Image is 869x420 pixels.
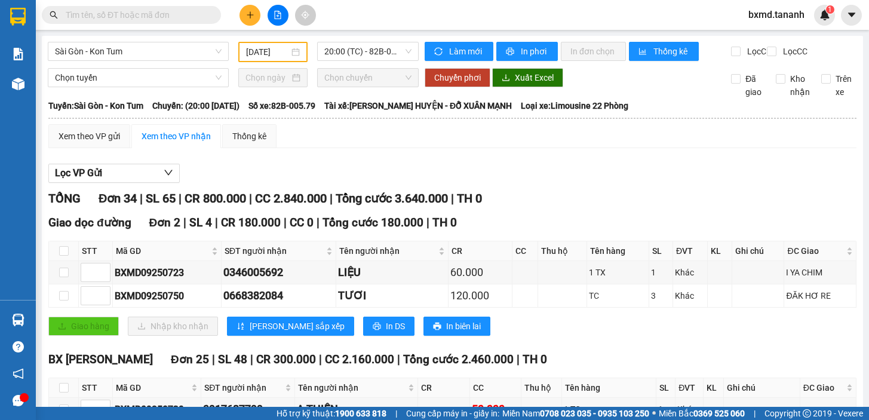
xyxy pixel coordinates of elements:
[232,130,266,143] div: Thống kê
[373,322,381,332] span: printer
[284,216,287,229] span: |
[330,191,333,206] span: |
[290,216,314,229] span: CC 0
[708,241,732,261] th: KL
[786,289,853,302] div: ĐĂK HƠ RE
[787,244,843,257] span: ĐC Giao
[128,317,218,336] button: downloadNhập kho nhận
[651,266,671,279] div: 1
[675,266,705,279] div: Khác
[450,287,509,304] div: 120.000
[99,191,137,206] span: Đơn 34
[336,261,449,284] td: LIỆU
[658,403,674,416] div: 1
[450,264,509,281] div: 60.000
[319,352,322,366] span: |
[55,69,222,87] span: Chọn tuyến
[140,191,143,206] span: |
[113,261,222,284] td: BXMD09250723
[13,395,24,406] span: message
[223,287,334,304] div: 0668382084
[652,411,656,416] span: ⚪️
[339,244,436,257] span: Tên người nhận
[521,378,561,398] th: Thu hộ
[517,352,520,366] span: |
[245,71,290,84] input: Chọn ngày
[831,72,857,99] span: Trên xe
[48,101,143,111] b: Tuyến: Sài Gòn - Kon Tum
[246,11,254,19] span: plus
[79,241,113,261] th: STT
[561,42,626,61] button: In đơn chọn
[742,45,773,58] span: Lọc CR
[397,352,400,366] span: |
[185,191,246,206] span: CR 800.000
[502,407,649,420] span: Miền Nam
[449,241,512,261] th: CR
[395,407,397,420] span: |
[826,5,834,14] sup: 1
[651,289,671,302] div: 3
[432,216,457,229] span: TH 0
[562,378,656,398] th: Tên hàng
[256,352,316,366] span: CR 300.000
[629,42,699,61] button: bar-chartThống kê
[451,191,454,206] span: |
[12,314,24,326] img: warehouse-icon
[325,352,394,366] span: CC 2.160.000
[846,10,857,20] span: caret-down
[659,407,745,420] span: Miền Bắc
[754,407,756,420] span: |
[786,266,853,279] div: I YA CHIM
[13,368,24,379] span: notification
[274,11,282,19] span: file-add
[785,72,815,99] span: Kho nhận
[803,409,811,418] span: copyright
[457,191,482,206] span: TH 0
[693,409,745,418] strong: 0369 525 060
[406,407,499,420] span: Cung cấp máy in - giấy in:
[638,47,649,57] span: bar-chart
[538,241,588,261] th: Thu hộ
[673,241,708,261] th: ĐVT
[297,401,416,418] div: A THIỆN
[13,341,24,352] span: question-circle
[250,320,345,333] span: [PERSON_NAME] sắp xếp
[589,266,647,279] div: 1 TX
[656,378,676,398] th: SL
[227,317,354,336] button: sort-ascending[PERSON_NAME] sắp xếp
[564,403,654,416] div: 1 TG
[212,352,215,366] span: |
[502,73,510,83] span: download
[336,284,449,308] td: TƯƠI
[171,352,209,366] span: Đơn 25
[323,216,423,229] span: Tổng cước 180.000
[48,164,180,183] button: Lọc VP Gửi
[248,99,315,112] span: Số xe: 82B-005.79
[113,284,222,308] td: BXMD09250750
[222,284,336,308] td: 0668382084
[324,42,412,60] span: 20:00 (TC) - 82B-005.79
[803,381,844,394] span: ĐC Giao
[778,45,809,58] span: Lọc CC
[277,407,386,420] span: Hỗ trợ kỹ thuật:
[218,352,247,366] span: SL 48
[301,11,309,19] span: aim
[48,352,153,366] span: BX [PERSON_NAME]
[152,99,239,112] span: Chuyến: (20:00 [DATE])
[295,5,316,26] button: aim
[739,7,814,22] span: bxmd.tananh
[79,378,113,398] th: STT
[649,241,673,261] th: SL
[434,47,444,57] span: sync
[324,69,412,87] span: Chọn chuyến
[255,191,327,206] span: CC 2.840.000
[828,5,832,14] span: 1
[512,241,538,261] th: CC
[48,317,119,336] button: uploadGiao hàng
[496,42,558,61] button: printerIn phơi
[336,191,448,206] span: Tổng cước 3.640.000
[423,317,490,336] button: printerIn biên lai
[203,401,293,418] div: 0917687799
[250,352,253,366] span: |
